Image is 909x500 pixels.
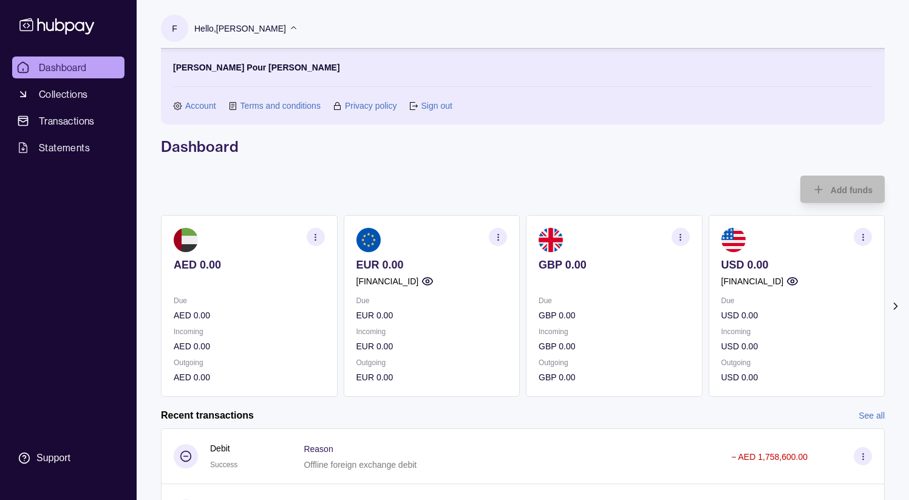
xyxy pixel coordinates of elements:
[721,325,873,338] p: Incoming
[210,442,237,455] p: Debit
[161,409,254,422] h2: Recent transactions
[539,309,690,322] p: GBP 0.00
[721,340,873,353] p: USD 0.00
[721,228,746,252] img: us
[539,258,690,272] p: GBP 0.00
[174,356,325,369] p: Outgoing
[356,371,508,384] p: EUR 0.00
[36,451,70,465] div: Support
[721,275,784,288] p: [FINANCIAL_ID]
[161,137,885,156] h1: Dashboard
[721,258,873,272] p: USD 0.00
[831,185,873,195] span: Add funds
[39,87,87,101] span: Collections
[39,114,95,128] span: Transactions
[356,356,508,369] p: Outgoing
[304,460,417,470] p: Offline foreign exchange debit
[12,445,124,471] a: Support
[731,452,808,462] p: − AED 1,758,600.00
[356,275,419,288] p: [FINANCIAL_ID]
[174,340,325,353] p: AED 0.00
[39,140,90,155] span: Statements
[539,356,690,369] p: Outgoing
[721,309,873,322] p: USD 0.00
[539,371,690,384] p: GBP 0.00
[539,325,690,338] p: Incoming
[12,57,124,78] a: Dashboard
[174,294,325,307] p: Due
[356,309,508,322] p: EUR 0.00
[240,99,321,112] a: Terms and conditions
[210,461,237,469] span: Success
[172,22,177,35] p: F
[539,294,690,307] p: Due
[345,99,397,112] a: Privacy policy
[721,371,873,384] p: USD 0.00
[356,340,508,353] p: EUR 0.00
[539,228,563,252] img: gb
[421,99,452,112] a: Sign out
[356,258,508,272] p: EUR 0.00
[185,99,216,112] a: Account
[539,340,690,353] p: GBP 0.00
[721,294,873,307] p: Due
[174,309,325,322] p: AED 0.00
[174,258,325,272] p: AED 0.00
[39,60,87,75] span: Dashboard
[174,325,325,338] p: Incoming
[12,137,124,159] a: Statements
[194,22,286,35] p: Hello, [PERSON_NAME]
[721,356,873,369] p: Outgoing
[12,110,124,132] a: Transactions
[356,294,508,307] p: Due
[356,325,508,338] p: Incoming
[304,444,333,454] p: Reason
[859,409,885,422] a: See all
[12,83,124,105] a: Collections
[174,371,325,384] p: AED 0.00
[356,228,381,252] img: eu
[174,228,198,252] img: ae
[800,176,885,203] button: Add funds
[173,61,340,74] p: [PERSON_NAME] Pour [PERSON_NAME]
